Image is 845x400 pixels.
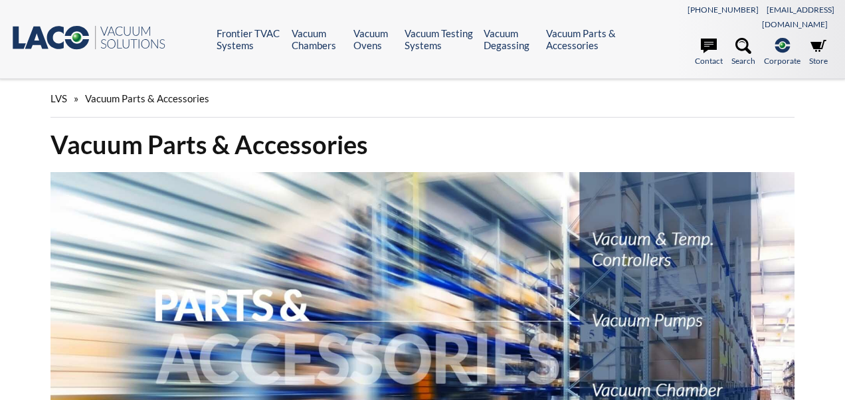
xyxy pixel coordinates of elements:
[695,38,723,67] a: Contact
[809,38,828,67] a: Store
[764,54,800,67] span: Corporate
[50,80,795,118] div: »
[405,27,473,51] a: Vacuum Testing Systems
[731,38,755,67] a: Search
[484,27,536,51] a: Vacuum Degassing
[85,92,209,104] span: Vacuum Parts & Accessories
[353,27,395,51] a: Vacuum Ovens
[292,27,343,51] a: Vacuum Chambers
[762,5,834,29] a: [EMAIL_ADDRESS][DOMAIN_NAME]
[217,27,282,51] a: Frontier TVAC Systems
[688,5,759,15] a: [PHONE_NUMBER]
[50,128,795,161] h1: Vacuum Parts & Accessories
[546,27,625,51] a: Vacuum Parts & Accessories
[50,92,67,104] span: LVS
